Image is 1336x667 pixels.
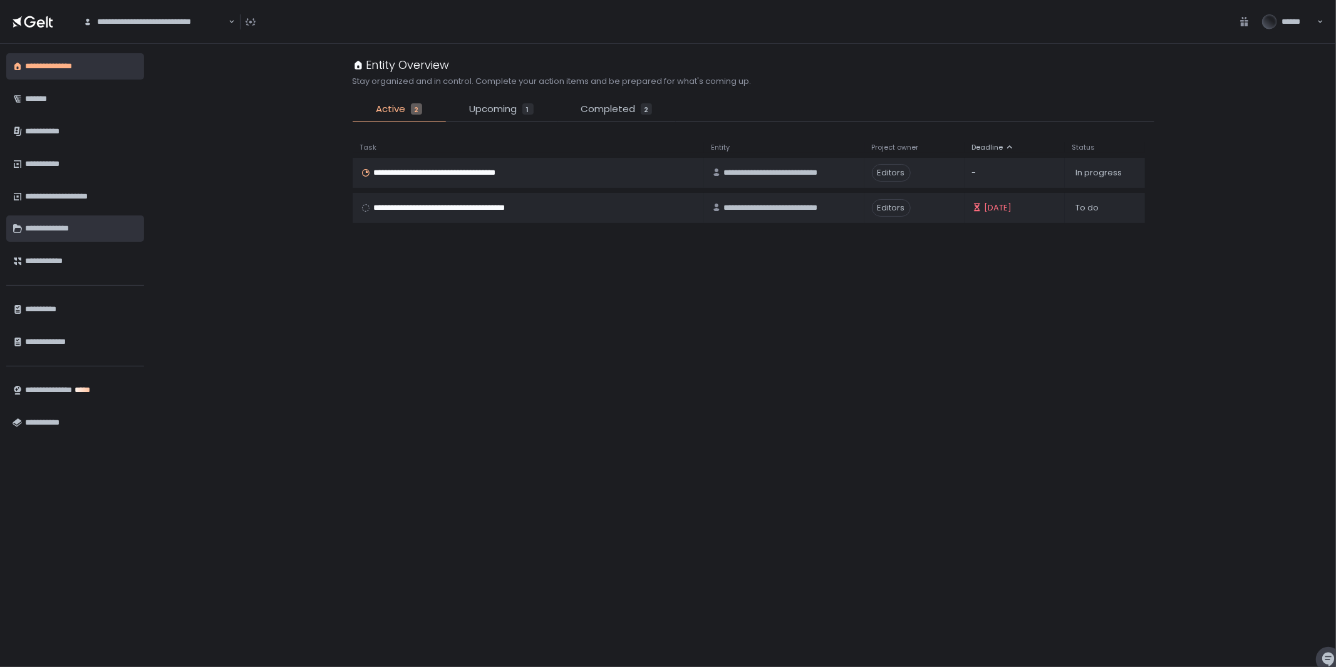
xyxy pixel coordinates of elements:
[522,103,534,115] div: 1
[641,103,652,115] div: 2
[872,143,919,152] span: Project owner
[75,8,235,34] div: Search for option
[1076,202,1099,214] span: To do
[411,103,422,115] div: 2
[872,164,911,182] span: Editors
[353,56,450,73] div: Entity Overview
[1072,143,1095,152] span: Status
[985,202,1012,214] span: [DATE]
[376,102,406,116] span: Active
[972,143,1003,152] span: Deadline
[712,143,730,152] span: Entity
[581,102,636,116] span: Completed
[353,76,752,87] h2: Stay organized and in control. Complete your action items and be prepared for what's coming up.
[972,167,976,178] span: -
[1076,167,1122,178] span: In progress
[470,102,517,116] span: Upcoming
[872,199,911,217] span: Editors
[360,143,377,152] span: Task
